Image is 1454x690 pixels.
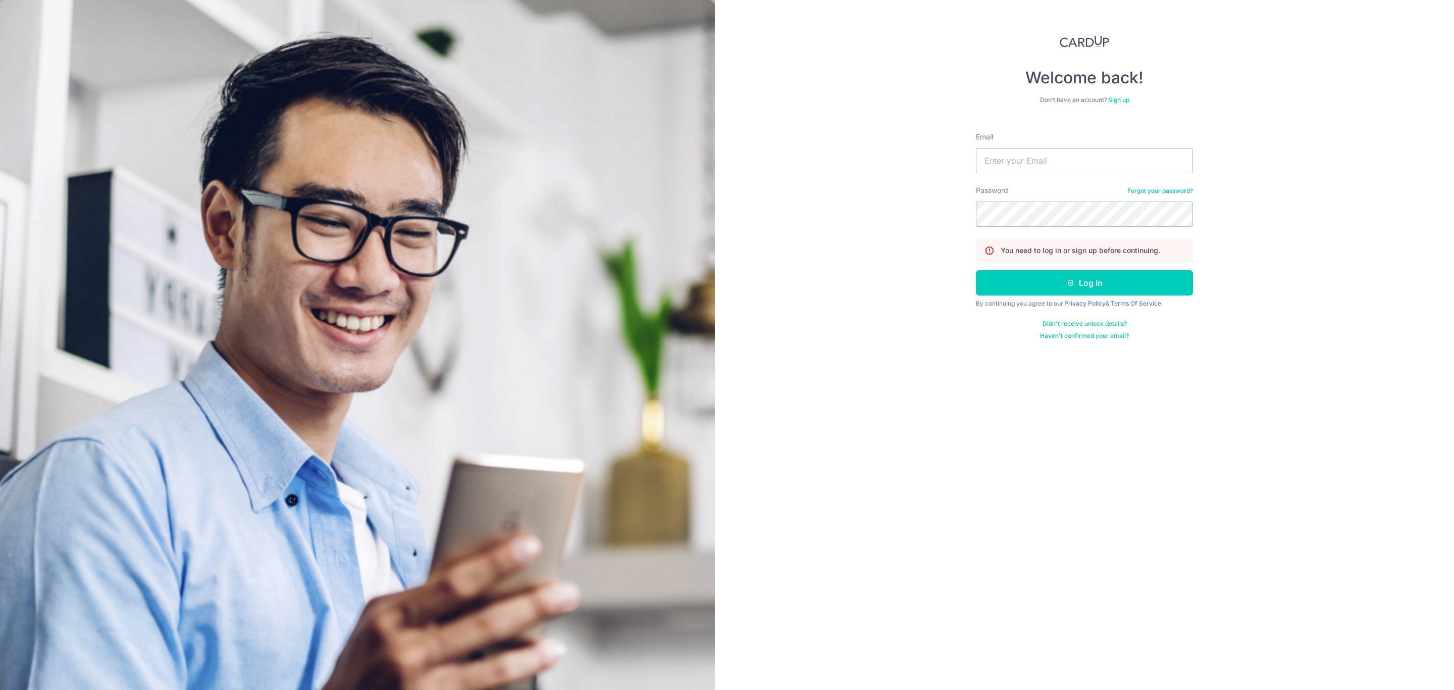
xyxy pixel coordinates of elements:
button: Log in [976,270,1193,295]
a: Privacy Policy [1064,300,1106,307]
a: Haven't confirmed your email? [1040,332,1129,340]
div: Don’t have an account? [976,96,1193,104]
a: Terms Of Service [1111,300,1161,307]
a: Didn't receive unlock details? [1043,320,1127,328]
a: Sign up [1108,96,1129,104]
div: By continuing you agree to our & [976,300,1193,308]
a: Forgot your password? [1127,187,1193,195]
h4: Welcome back! [976,68,1193,88]
input: Enter your Email [976,148,1193,173]
label: Email [976,132,993,142]
img: CardUp Logo [1060,35,1109,47]
p: You need to log in or sign up before continuing. [1001,245,1160,256]
label: Password [976,185,1008,195]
